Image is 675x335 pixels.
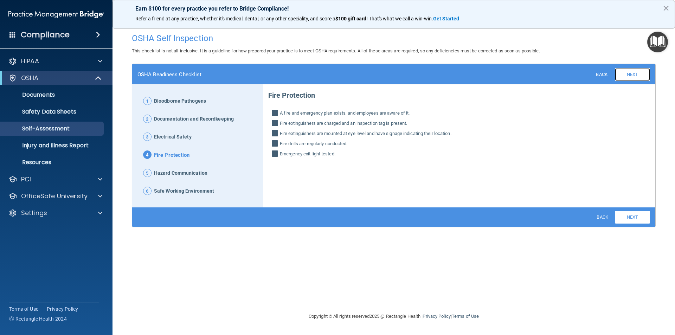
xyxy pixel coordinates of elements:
[143,169,152,177] span: 5
[8,74,102,82] a: OSHA
[21,57,39,65] p: HIPAA
[8,57,102,65] a: HIPAA
[280,109,410,117] span: A fire and emergency plan exists, and employees are aware of it.
[272,121,280,128] input: Fire extinguishers are charged and an inspection tag is present.
[452,314,479,319] a: Terms of Use
[154,115,234,124] span: Documentation and Recordkeeping
[21,192,88,200] p: OfficeSafe University
[647,32,668,52] button: Open Resource Center
[335,16,366,21] strong: $100 gift card
[21,74,39,82] p: OSHA
[280,150,335,158] span: Emergency exit light tested.
[8,192,102,200] a: OfficeSafe University
[663,2,669,14] button: Close
[5,159,101,166] p: Resources
[8,175,102,183] a: PCI
[433,16,459,21] strong: Get Started
[154,97,206,106] span: Bloodborne Pathogens
[280,119,407,128] span: Fire extinguishers are charged and an inspection tag is present.
[154,133,192,142] span: Electrical Safety
[154,150,190,160] span: Fire Protection
[423,314,450,319] a: Privacy Policy
[143,133,152,141] span: 3
[272,131,280,138] input: Fire extinguishers are mounted at eye level and have signage indicating their location.
[366,16,433,21] span: ! That's what we call a win-win.
[5,125,101,132] p: Self-Assessment
[590,69,613,79] a: Back
[272,141,280,148] input: Fire drills are regularly conducted.
[268,85,650,102] p: Fire Protection
[9,315,67,322] span: Ⓒ Rectangle Health 2024
[5,108,101,115] p: Safety Data Sheets
[615,211,650,224] a: Next
[433,16,460,21] a: Get Started
[143,150,152,159] span: 4
[272,151,280,158] input: Emergency exit light tested.
[143,97,152,105] span: 1
[591,212,613,222] a: Back
[143,115,152,123] span: 2
[5,91,101,98] p: Documents
[5,142,101,149] p: Injury and Illness Report
[132,48,540,53] span: This checklist is not all-inclusive. It is a guideline for how prepared your practice is to meet ...
[143,187,152,195] span: 6
[47,305,78,313] a: Privacy Policy
[154,169,207,178] span: Hazard Communication
[21,30,70,40] h4: Compliance
[8,209,102,217] a: Settings
[280,129,451,138] span: Fire extinguishers are mounted at eye level and have signage indicating their location.
[21,175,31,183] p: PCI
[132,34,656,43] h4: OSHA Self Inspection
[280,140,348,148] span: Fire drills are regularly conducted.
[21,209,47,217] p: Settings
[9,305,38,313] a: Terms of Use
[615,68,650,81] a: Next
[137,71,201,78] h4: OSHA Readiness Checklist
[135,16,335,21] span: Refer a friend at any practice, whether it's medical, dental, or any other speciality, and score a
[265,305,522,328] div: Copyright © All rights reserved 2025 @ Rectangle Health | |
[135,5,652,12] p: Earn $100 for every practice you refer to Bridge Compliance!
[8,7,104,21] img: PMB logo
[272,110,280,117] input: A fire and emergency plan exists, and employees are aware of it.
[154,187,214,196] span: Safe Working Environment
